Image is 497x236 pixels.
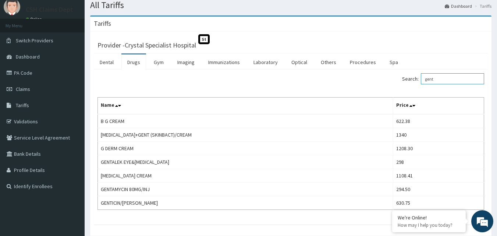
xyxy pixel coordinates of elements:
[393,183,484,196] td: 294.50
[26,17,43,22] a: Online
[384,54,404,70] a: Spa
[393,114,484,128] td: 622.38
[98,114,393,128] td: B G CREAM
[98,196,393,210] td: GENTICIN/[PERSON_NAME]
[14,37,30,55] img: d_794563401_company_1708531726252_794563401
[393,128,484,142] td: 1340
[473,3,491,9] li: Tariffs
[98,169,393,183] td: [MEDICAL_DATA] CREAM
[98,128,393,142] td: [MEDICAL_DATA]+GENT (SKINBACT)/CREAM
[248,54,284,70] a: Laboratory
[148,54,170,70] a: Gym
[393,196,484,210] td: 630.75
[315,54,342,70] a: Others
[38,41,124,51] div: Chat with us now
[98,98,393,115] th: Name
[98,183,393,196] td: GENTAMYCIN 80MG/INJ
[16,102,29,109] span: Tariffs
[445,3,472,9] a: Dashboard
[121,54,146,70] a: Drugs
[344,54,382,70] a: Procedures
[97,42,196,49] h3: Provider - Crystal Specialist Hospital
[393,169,484,183] td: 1108.41
[16,53,40,60] span: Dashboard
[98,155,393,169] td: GENTALEK EYE&[MEDICAL_DATA]
[16,86,30,92] span: Claims
[4,158,140,183] textarea: Type your message and hit 'Enter'
[171,54,200,70] a: Imaging
[26,6,73,13] p: CSH Claims Dept
[285,54,313,70] a: Optical
[90,0,491,10] h1: All Tariffs
[94,54,120,70] a: Dental
[198,34,210,44] span: St
[421,73,484,84] input: Search:
[121,4,138,21] div: Minimize live chat window
[98,142,393,155] td: G DERM CREAM
[94,20,111,27] h3: Tariffs
[43,71,102,145] span: We're online!
[398,214,460,221] div: We're Online!
[402,73,484,84] label: Search:
[202,54,246,70] a: Immunizations
[393,155,484,169] td: 298
[16,37,53,44] span: Switch Providers
[393,142,484,155] td: 1208.30
[398,222,460,228] p: How may I help you today?
[393,98,484,115] th: Price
